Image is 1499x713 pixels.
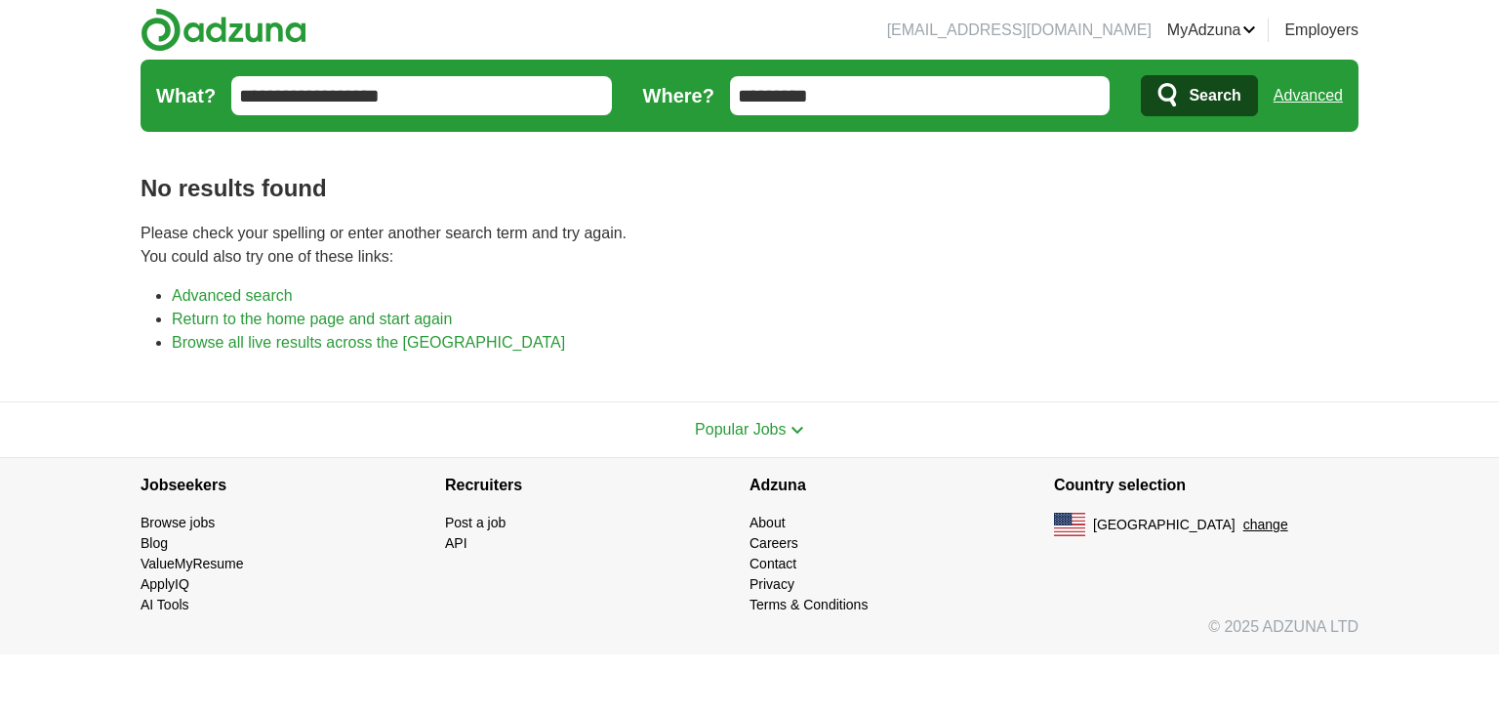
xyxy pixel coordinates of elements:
a: About [749,515,786,530]
a: Browse jobs [141,515,215,530]
img: toggle icon [790,426,804,435]
button: Search [1141,75,1257,116]
a: Advanced [1274,76,1343,115]
a: Browse all live results across the [GEOGRAPHIC_DATA] [172,334,565,351]
p: Please check your spelling or enter another search term and try again. You could also try one of ... [141,222,1358,269]
a: AI Tools [141,597,189,612]
a: Privacy [749,576,794,592]
a: Terms & Conditions [749,597,868,612]
h1: No results found [141,171,1358,206]
a: Contact [749,556,796,571]
li: [EMAIL_ADDRESS][DOMAIN_NAME] [887,19,1152,42]
a: API [445,535,467,551]
img: Adzuna logo [141,8,306,52]
span: Search [1189,76,1240,115]
div: © 2025 ADZUNA LTD [125,615,1374,654]
span: [GEOGRAPHIC_DATA] [1093,515,1236,535]
a: MyAdzuna [1167,19,1257,42]
span: Popular Jobs [695,421,786,438]
a: ValueMyResume [141,556,244,571]
a: Return to the home page and start again [172,311,452,327]
label: Where? [643,81,714,110]
a: Post a job [445,515,506,530]
a: ApplyIQ [141,576,189,592]
h4: Country selection [1054,458,1358,513]
a: Advanced search [172,287,293,304]
a: Blog [141,535,168,551]
img: US flag [1054,513,1085,536]
a: Careers [749,535,798,551]
button: change [1243,515,1288,535]
a: Employers [1284,19,1358,42]
label: What? [156,81,216,110]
